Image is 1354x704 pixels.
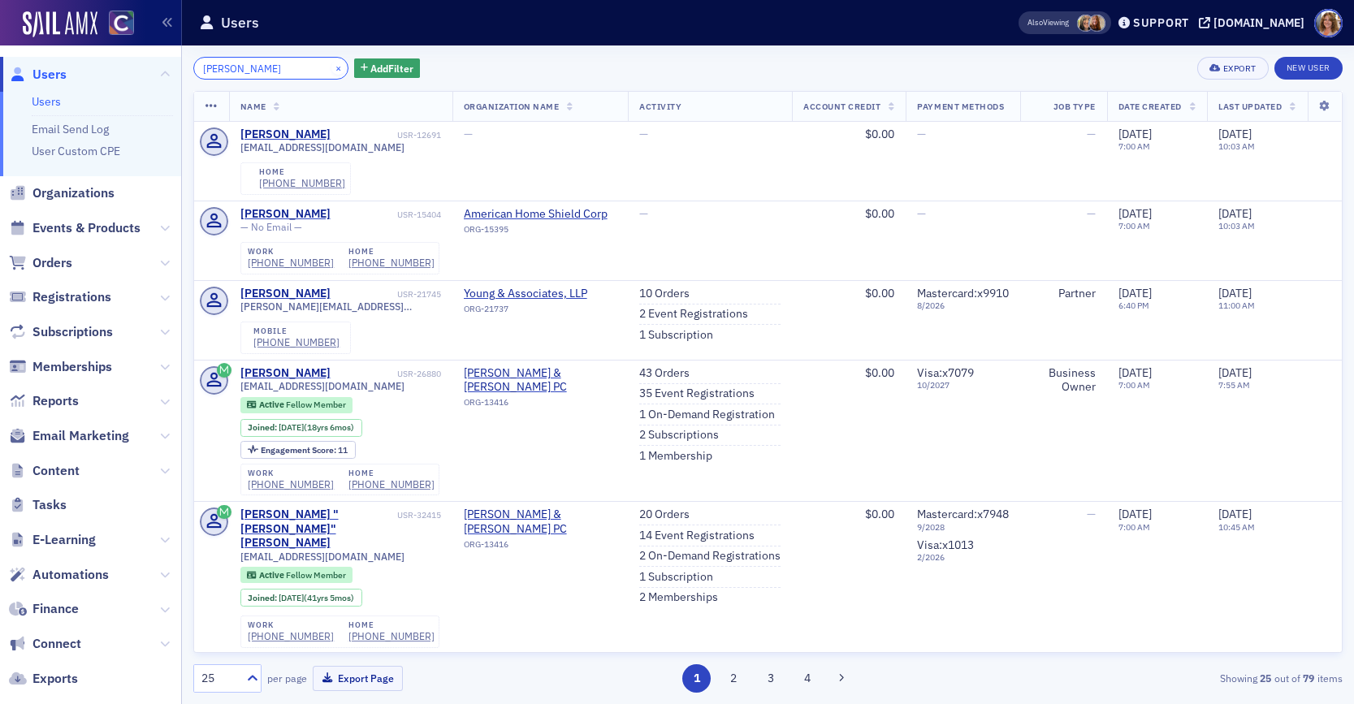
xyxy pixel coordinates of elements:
[917,538,974,552] span: Visa : x1013
[464,101,560,112] span: Organization Name
[803,101,880,112] span: Account Credit
[9,254,72,272] a: Orders
[1218,206,1252,221] span: [DATE]
[97,11,134,38] a: View Homepage
[32,288,111,306] span: Registrations
[261,444,338,456] span: Engagement Score :
[639,570,713,585] a: 1 Subscription
[464,304,612,320] div: ORG-21737
[247,400,345,410] a: Active Fellow Member
[917,206,926,221] span: —
[1032,366,1095,395] div: Business Owner
[917,300,1009,311] span: 8 / 2026
[1300,671,1317,685] strong: 79
[1218,300,1255,311] time: 11:00 AM
[1087,127,1096,141] span: —
[9,670,78,688] a: Exports
[32,600,79,618] span: Finance
[279,422,354,433] div: (18yrs 6mos)
[1118,365,1152,380] span: [DATE]
[1118,300,1149,311] time: 6:40 PM
[240,101,266,112] span: Name
[464,224,612,240] div: ORG-15395
[639,590,718,605] a: 2 Memberships
[865,286,894,300] span: $0.00
[1213,15,1304,30] div: [DOMAIN_NAME]
[248,593,279,603] span: Joined :
[1197,57,1268,80] button: Export
[267,671,307,685] label: per page
[193,57,348,80] input: Search…
[248,630,334,642] div: [PHONE_NUMBER]
[32,66,67,84] span: Users
[639,328,713,343] a: 1 Subscription
[917,522,1009,533] span: 9 / 2028
[9,184,115,202] a: Organizations
[32,635,81,653] span: Connect
[9,358,112,376] a: Memberships
[370,61,413,76] span: Add Filter
[464,366,616,395] span: Stotler & Young PC
[1257,671,1274,685] strong: 25
[348,478,435,490] a: [PHONE_NUMBER]
[240,567,353,583] div: Active: Active: Fellow Member
[794,664,822,693] button: 4
[639,307,748,322] a: 2 Event Registrations
[348,620,435,630] div: home
[1199,17,1310,28] button: [DOMAIN_NAME]
[639,366,690,381] a: 43 Orders
[464,397,616,413] div: ORG-13416
[221,13,259,32] h1: Users
[1077,15,1094,32] span: Lauren Standiford
[9,600,79,618] a: Finance
[464,539,616,555] div: ORG-13416
[240,127,331,142] a: [PERSON_NAME]
[32,323,113,341] span: Subscriptions
[1218,286,1252,300] span: [DATE]
[9,427,129,445] a: Email Marketing
[279,421,304,433] span: [DATE]
[639,428,719,443] a: 2 Subscriptions
[32,219,141,237] span: Events & Products
[1087,507,1096,521] span: —
[639,387,755,401] a: 35 Event Registrations
[348,630,435,642] div: [PHONE_NUMBER]
[639,507,690,522] a: 20 Orders
[240,397,353,413] div: Active: Active: Fellow Member
[32,670,78,688] span: Exports
[1218,507,1252,521] span: [DATE]
[240,380,404,392] span: [EMAIL_ADDRESS][DOMAIN_NAME]
[1223,64,1257,73] div: Export
[109,11,134,36] img: SailAMX
[248,257,334,269] a: [PHONE_NUMBER]
[917,507,1009,521] span: Mastercard : x7948
[639,549,781,564] a: 2 On-Demand Registrations
[1218,379,1250,391] time: 7:55 AM
[1274,57,1343,80] a: New User
[1053,101,1096,112] span: Job Type
[1218,521,1255,533] time: 10:45 AM
[639,529,755,543] a: 14 Event Registrations
[32,496,67,514] span: Tasks
[9,462,80,480] a: Content
[1027,17,1043,28] div: Also
[253,326,340,336] div: mobile
[240,507,395,551] a: [PERSON_NAME] "[PERSON_NAME]" [PERSON_NAME]
[9,566,109,584] a: Automations
[32,462,80,480] span: Content
[261,446,348,455] div: 11
[348,469,435,478] div: home
[720,664,748,693] button: 2
[240,441,356,459] div: Engagement Score: 11
[9,323,113,341] a: Subscriptions
[32,566,109,584] span: Automations
[240,221,302,233] span: — No Email —
[333,130,441,140] div: USR-12691
[397,510,441,520] div: USR-32415
[9,635,81,653] a: Connect
[1218,365,1252,380] span: [DATE]
[1118,140,1150,152] time: 7:00 AM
